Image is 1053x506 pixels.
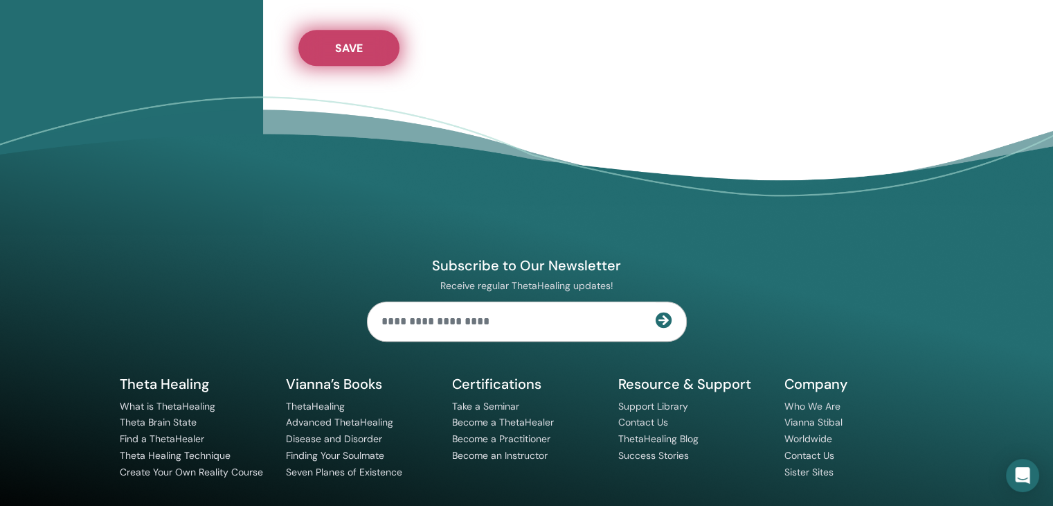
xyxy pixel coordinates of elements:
a: Theta Brain State [120,416,197,428]
a: Disease and Disorder [286,433,382,445]
a: Support Library [618,400,688,412]
a: Success Stories [618,449,689,462]
a: Become a ThetaHealer [452,416,554,428]
h5: Theta Healing [120,375,269,393]
h5: Resource & Support [618,375,768,393]
a: Theta Healing Technique [120,449,231,462]
h5: Company [784,375,934,393]
a: Become an Instructor [452,449,548,462]
a: Finding Your Soulmate [286,449,384,462]
a: ThetaHealing Blog [618,433,699,445]
h4: Subscribe to Our Newsletter [367,256,687,274]
a: Contact Us [618,416,668,428]
div: Open Intercom Messenger [1006,459,1039,492]
a: What is ThetaHealing [120,400,215,412]
a: ThetaHealing [286,400,345,412]
a: Who We Are [784,400,840,412]
button: Save [298,30,399,66]
p: Receive regular ThetaHealing updates! [367,279,687,292]
a: Find a ThetaHealer [120,433,204,445]
a: Advanced ThetaHealing [286,416,393,428]
a: Contact Us [784,449,834,462]
a: Become a Practitioner [452,433,550,445]
a: Create Your Own Reality Course [120,466,263,478]
a: Sister Sites [784,466,834,478]
a: Take a Seminar [452,400,519,412]
h5: Vianna’s Books [286,375,435,393]
a: Seven Planes of Existence [286,466,402,478]
a: Vianna Stibal [784,416,843,428]
h5: Certifications [452,375,602,393]
a: Worldwide [784,433,832,445]
span: Save [335,41,363,55]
